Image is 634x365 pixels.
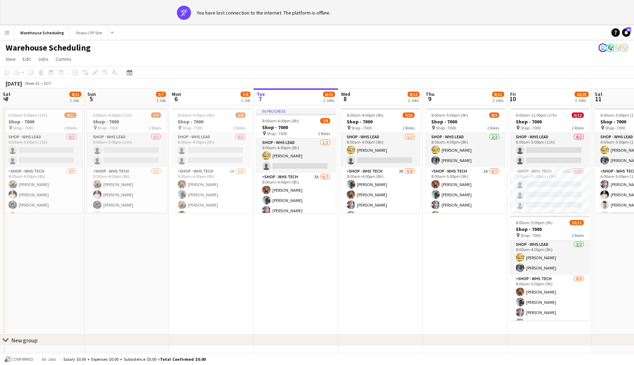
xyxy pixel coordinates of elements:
[3,54,18,64] a: View
[341,167,420,263] app-card-role: Shop - WHS Tech2A6/88:00am-4:00pm (8h)[PERSON_NAME][PERSON_NAME][PERSON_NAME][PERSON_NAME]
[172,91,181,97] span: Mon
[44,81,51,86] div: EDT
[160,357,206,362] span: Total Confirmed $0.00
[426,167,505,253] app-card-role: Shop - WHS Tech1A6/78:00am-5:00pm (9h)[PERSON_NAME][PERSON_NAME][PERSON_NAME][PERSON_NAME]
[510,226,589,232] h3: Shop - 7000
[510,133,589,167] app-card-role: Shop - WHS Lead0/26:00am-5:00pm (11h)
[4,355,34,363] button: Confirmed
[23,81,41,86] span: Week 41
[570,220,584,225] span: 10/11
[6,80,22,87] div: [DATE]
[426,91,434,97] span: Thu
[520,233,541,238] span: Shop - 7000
[3,118,82,125] h3: Shop - 7000
[70,98,81,103] div: 1 Job
[510,91,516,97] span: Fri
[572,112,584,118] span: 0/12
[320,118,330,123] span: 7/9
[425,95,434,103] span: 9
[257,173,336,259] app-card-role: Shop - WHS Tech3A6/78:00am-4:00pm (8h)[PERSON_NAME][PERSON_NAME][PERSON_NAME]
[6,56,16,62] span: View
[3,91,11,97] span: Sat
[516,220,553,225] span: 8:00am-5:00pm (9h)
[426,108,505,213] app-job-card: 8:00am-5:00pm (9h)8/9Shop - 7000 Shop - 70002 RolesShop - WHS Lead2/28:00am-4:00pm (8h)[PERSON_NA...
[172,108,251,213] app-job-card: 8:00am-4:00pm (8h)5/8Shop - 7000 Shop - 70002 RolesShop - WHS Lead0/28:00am-4:00pm (8h) Shop - WH...
[341,108,420,213] app-job-card: 8:00am-4:00pm (8h)7/10Shop - 7000 Shop - 70002 RolesShop - WHS Lead1/28:00am-4:00pm (8h)[PERSON_N...
[341,133,420,167] app-card-role: Shop - WHS Lead1/28:00am-4:00pm (8h)[PERSON_NAME]
[2,95,11,103] span: 4
[86,95,96,103] span: 5
[341,91,350,97] span: Wed
[492,98,504,103] div: 2 Jobs
[234,125,246,131] span: 2 Roles
[151,112,161,118] span: 3/7
[53,54,74,64] a: Comms
[13,125,33,131] span: Shop - 7000
[509,95,516,103] span: 10
[595,91,603,97] span: Sat
[575,92,589,97] span: 10/25
[341,118,420,125] h3: Shop - 7000
[403,125,415,131] span: 2 Roles
[40,357,57,362] span: All jobs
[197,10,330,16] div: You have lost connection to the internet. The platform is offline.
[241,98,250,103] div: 1 Job
[3,133,82,167] app-card-role: Shop - WHS Lead0/26:00am-5:00pm (11h)
[171,95,181,103] span: 6
[64,125,76,131] span: 2 Roles
[487,125,499,131] span: 2 Roles
[408,92,420,97] span: 8/12
[431,112,468,118] span: 8:00am-5:00pm (9h)
[241,92,250,97] span: 5/8
[257,108,336,213] app-job-card: In progress8:00am-4:00pm (8h)7/9Shop - 7000 Shop - 70002 RolesShop - WHS Lead1/28:00am-4:00pm (8h...
[87,118,167,125] h3: Shop - 7000
[87,108,167,213] app-job-card: 6:00am-5:00pm (11h)3/7Shop - 7000 Shop - 70002 RolesShop - WHS Lead0/26:00am-5:00pm (11h) Shop - ...
[6,42,91,53] h1: Warehouse Scheduling
[510,216,589,320] app-job-card: 8:00am-5:00pm (9h)10/11Shop - 7000 Shop - 70002 RolesShop - WHS Lead2/28:00am-4:00pm (8h)[PERSON_...
[510,108,589,213] app-job-card: 6:00am-11:00pm (17h)0/12Shop - 7000 Shop - 70002 RolesShop - WHS Lead0/26:00am-5:00pm (11h) Shop ...
[63,357,206,362] div: Salary $0.00 + Expenses $0.00 + Subsistence $0.00 =
[172,133,251,167] app-card-role: Shop - WHS Lead0/28:00am-4:00pm (8h)
[8,112,47,118] span: 6:00am-5:00pm (11h)
[156,92,166,97] span: 3/7
[15,26,70,40] button: Warehouse Scheduling
[93,112,132,118] span: 6:00am-5:00pm (11h)
[257,139,336,173] app-card-role: Shop - WHS Lead1/28:00am-4:00pm (8h)[PERSON_NAME]
[172,118,251,125] h3: Shop - 7000
[492,92,504,97] span: 8/11
[11,337,38,344] div: New group
[510,118,589,125] h3: Shop - 7000
[489,112,499,118] span: 8/9
[267,131,287,136] span: Shop - 7000
[323,92,335,97] span: 8/11
[182,125,202,131] span: Shop - 7000
[11,357,33,362] span: Confirmed
[87,133,167,167] app-card-role: Shop - WHS Lead0/26:00am-5:00pm (11h)
[606,44,614,52] app-user-avatar: Labor Coordinator
[626,27,631,32] span: 40
[3,108,82,213] div: 6:00am-5:00pm (11h)4/11Shop - 7000 Shop - 70002 RolesShop - WHS Lead0/26:00am-5:00pm (11h) Shop -...
[599,44,607,52] app-user-avatar: Toryn Tamborello
[98,125,118,131] span: Shop - 7000
[3,167,82,273] app-card-role: Shop - WHS Tech4/98:00am-4:00pm (8h)[PERSON_NAME][PERSON_NAME][PERSON_NAME][PERSON_NAME]
[613,44,621,52] app-user-avatar: Labor Coordinator
[149,125,161,131] span: 2 Roles
[426,133,505,167] app-card-role: Shop - WHS Lead2/28:00am-4:00pm (8h)[PERSON_NAME][PERSON_NAME]
[70,26,108,40] button: Shows Off-Site
[426,118,505,125] h3: Shop - 7000
[572,233,584,238] span: 2 Roles
[23,56,31,62] span: Edit
[69,92,81,97] span: 4/11
[257,108,336,114] div: In progress
[622,28,630,37] a: 40
[262,118,299,123] span: 8:00am-4:00pm (8h)
[436,125,456,131] span: Shop - 7000
[87,167,167,232] app-card-role: Shop - WHS Tech3/58:00am-4:00pm (8h)[PERSON_NAME][PERSON_NAME][PERSON_NAME]
[318,131,330,136] span: 2 Roles
[236,112,246,118] span: 5/8
[510,241,589,275] app-card-role: Shop - WHS Lead2/28:00am-4:00pm (8h)[PERSON_NAME][PERSON_NAME]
